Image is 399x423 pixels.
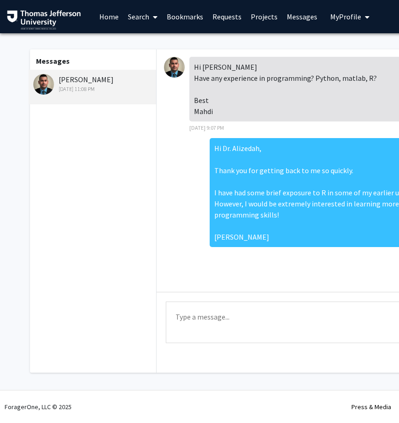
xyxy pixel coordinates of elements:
a: Home [95,0,123,33]
div: [PERSON_NAME] [33,74,154,93]
span: [DATE] 9:07 PM [189,124,224,131]
div: ForagerOne, LLC © 2025 [5,391,72,423]
a: Requests [208,0,246,33]
img: Mahdi Alizedah [33,74,54,95]
div: [DATE] 11:08 PM [33,85,154,93]
a: Bookmarks [162,0,208,33]
img: Mahdi Alizedah [164,57,185,78]
iframe: Chat [7,381,39,416]
b: Messages [36,56,70,66]
a: Projects [246,0,282,33]
img: Thomas Jefferson University Logo [7,10,81,30]
span: My Profile [330,12,361,21]
a: Messages [282,0,322,33]
a: Search [123,0,162,33]
a: Press & Media [351,403,391,411]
